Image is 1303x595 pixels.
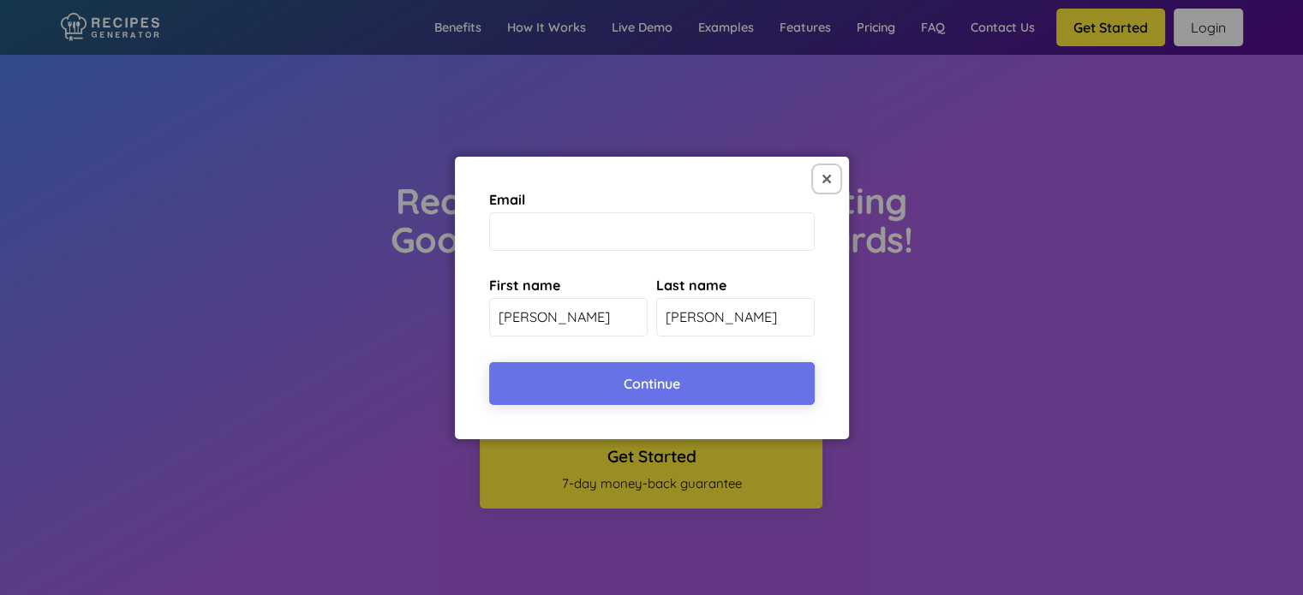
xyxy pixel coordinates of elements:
[489,212,815,251] input: Email
[489,191,815,208] span: Email
[489,362,815,405] button: Continue
[489,298,648,336] input: First name
[489,277,648,294] span: First name
[656,277,815,294] span: Last name
[656,298,815,336] input: Last name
